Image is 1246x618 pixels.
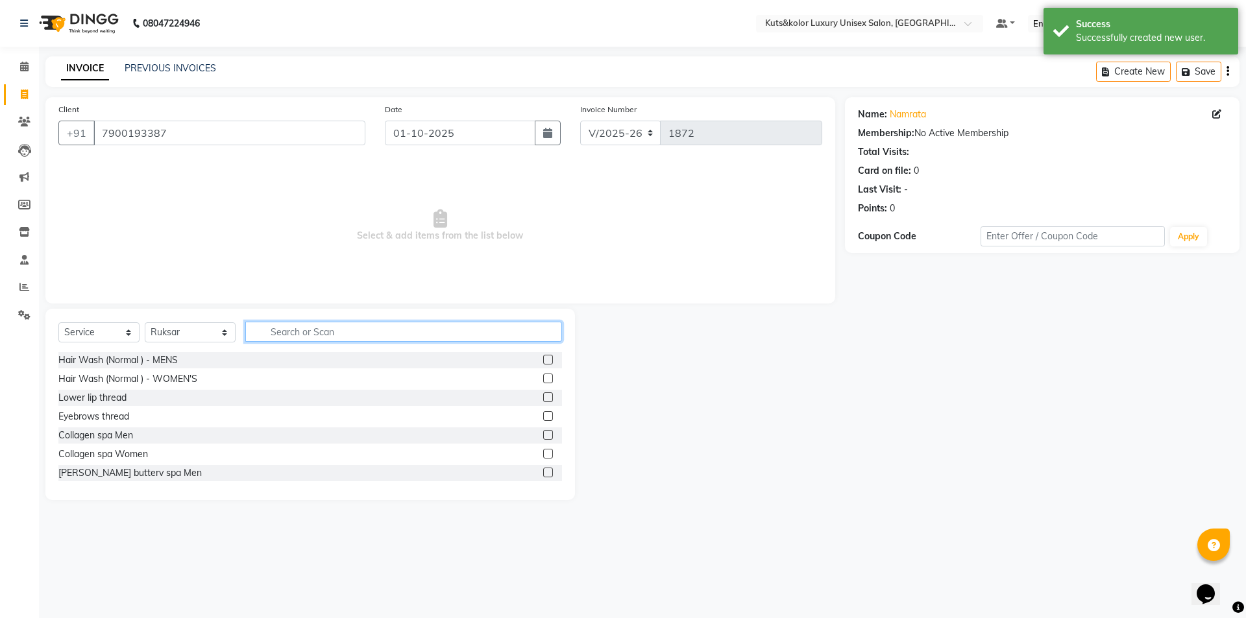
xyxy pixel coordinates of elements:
div: Successfully created new user. [1076,31,1228,45]
button: +91 [58,121,95,145]
div: Lower lip thread [58,391,127,405]
img: logo [33,5,122,42]
div: Card on file: [858,164,911,178]
div: Eyebrows thread [58,410,129,423]
div: Hair Wash (Normal ) - WOMEN'S [58,372,197,386]
label: Client [58,104,79,115]
a: PREVIOUS INVOICES [125,62,216,74]
button: Apply [1170,227,1207,246]
div: Total Visits: [858,145,909,159]
a: INVOICE [61,57,109,80]
a: Namrata [890,108,926,121]
div: 0 [890,202,895,215]
div: [PERSON_NAME] butterv spa Men [58,466,202,480]
label: Date [385,104,402,115]
div: 0 [914,164,919,178]
div: Name: [858,108,887,121]
div: Last Visit: [858,183,901,196]
input: Search or Scan [245,322,562,342]
div: Hair Wash (Normal ) - MENS [58,353,178,367]
div: Membership: [858,126,914,140]
iframe: chat widget [1191,566,1233,605]
div: Collagen spa Men [58,429,133,442]
div: Coupon Code [858,230,981,243]
div: Success [1076,18,1228,31]
b: 08047224946 [143,5,200,42]
button: Create New [1096,62,1171,82]
div: No Active Membership [858,126,1227,140]
div: - [904,183,908,196]
div: Collagen spa Women [58,447,148,461]
button: Save [1176,62,1221,82]
span: Select & add items from the list below [58,161,822,291]
input: Search by Name/Mobile/Email/Code [93,121,365,145]
label: Invoice Number [580,104,637,115]
input: Enter Offer / Coupon Code [981,226,1165,246]
div: Points: [858,202,887,215]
